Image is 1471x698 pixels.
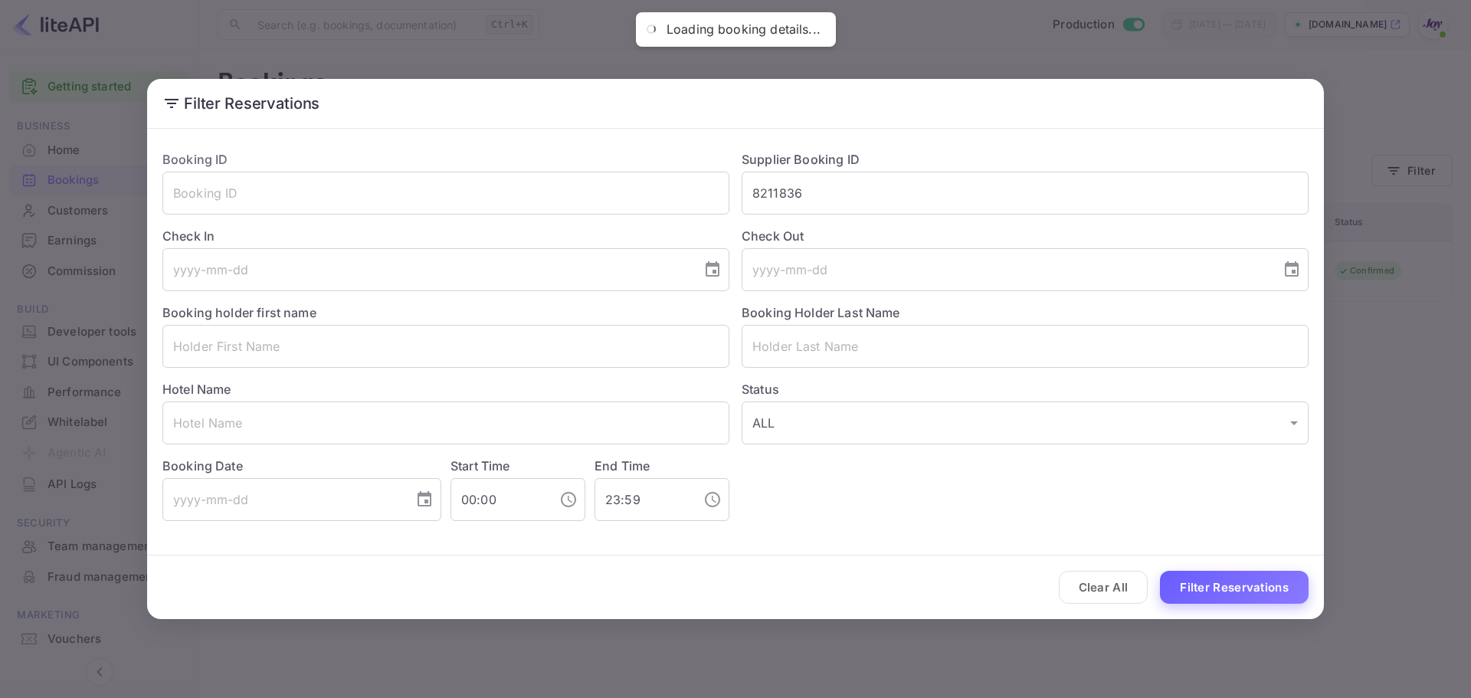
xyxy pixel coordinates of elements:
[742,248,1270,291] input: yyyy-mm-dd
[595,458,650,474] label: End Time
[742,172,1309,215] input: Supplier Booking ID
[162,382,231,397] label: Hotel Name
[162,227,729,245] label: Check In
[742,401,1309,444] div: ALL
[1276,254,1307,285] button: Choose date
[697,484,728,515] button: Choose time, selected time is 11:59 PM
[742,152,860,167] label: Supplier Booking ID
[162,401,729,444] input: Hotel Name
[1059,571,1148,604] button: Clear All
[450,458,510,474] label: Start Time
[595,478,691,521] input: hh:mm
[162,325,729,368] input: Holder First Name
[162,172,729,215] input: Booking ID
[409,484,440,515] button: Choose date
[742,380,1309,398] label: Status
[450,478,547,521] input: hh:mm
[1160,571,1309,604] button: Filter Reservations
[162,457,441,475] label: Booking Date
[742,227,1309,245] label: Check Out
[162,478,403,521] input: yyyy-mm-dd
[162,248,691,291] input: yyyy-mm-dd
[742,305,900,320] label: Booking Holder Last Name
[742,325,1309,368] input: Holder Last Name
[667,21,821,38] div: Loading booking details...
[162,305,316,320] label: Booking holder first name
[697,254,728,285] button: Choose date
[147,79,1324,128] h2: Filter Reservations
[162,152,228,167] label: Booking ID
[553,484,584,515] button: Choose time, selected time is 12:00 AM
